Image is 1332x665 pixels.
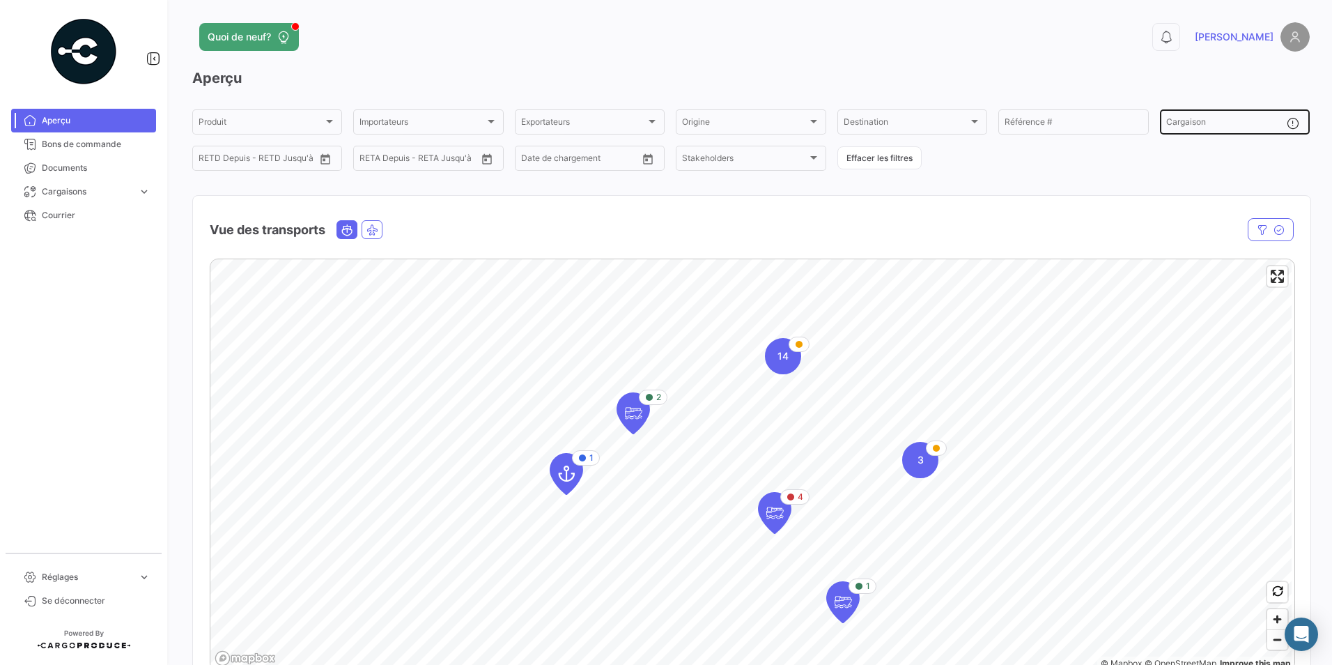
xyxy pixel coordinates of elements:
a: Courrier [11,204,156,227]
span: Origine [682,119,807,129]
span: [PERSON_NAME] [1195,30,1273,44]
span: Cargaisons [42,185,132,198]
span: Courrier [42,209,150,222]
a: Documents [11,156,156,180]
button: Open calendar [637,148,658,169]
button: Effacer les filtres [837,146,922,169]
span: 4 [798,491,803,503]
div: Map marker [902,442,938,478]
img: powered-by.png [49,17,118,86]
span: 14 [777,349,789,363]
h3: Aperçu [192,68,1310,88]
div: Map marker [826,581,860,623]
button: Ocean [337,221,357,238]
div: Map marker [758,492,791,534]
input: Depuis [359,155,387,165]
a: Aperçu [11,109,156,132]
span: Stakeholders [682,155,807,165]
span: Bons de commande [42,138,150,151]
input: Depuis [199,155,226,165]
span: 3 [917,453,924,467]
div: Map marker [765,338,801,374]
span: 1 [866,580,870,593]
button: Quoi de neuf? [199,23,299,51]
button: Open calendar [315,148,336,169]
input: Depuis [521,155,548,165]
span: Exportateurs [521,119,646,129]
a: Bons de commande [11,132,156,156]
h4: Vue des transports [210,220,325,240]
span: 2 [656,391,661,404]
input: Jusqu'à [558,155,614,165]
span: Produit [199,119,323,129]
input: Jusqu'à [396,155,452,165]
span: Documents [42,162,150,174]
button: Enter fullscreen [1267,266,1287,286]
span: Aperçu [42,114,150,127]
button: Zoom out [1267,629,1287,650]
span: Zoom out [1267,630,1287,650]
img: placeholder-user.png [1280,22,1310,52]
span: expand_more [138,571,150,583]
div: Map marker [550,453,583,495]
input: Jusqu'à [235,155,291,165]
div: Map marker [617,392,650,434]
span: Importateurs [359,119,484,129]
span: Se déconnecter [42,595,150,607]
button: Zoom in [1267,609,1287,629]
span: expand_more [138,185,150,198]
span: Réglages [42,571,132,583]
button: Open calendar [477,148,497,169]
button: Air [362,221,382,238]
span: 1 [589,452,594,464]
span: Quoi de neuf? [208,30,271,44]
span: Destination [844,119,968,129]
div: Abrir Intercom Messenger [1285,618,1318,651]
